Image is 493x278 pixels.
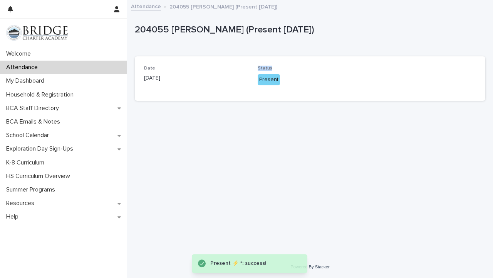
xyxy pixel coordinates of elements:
[210,259,292,268] div: Present ⚡ *: success!
[3,145,79,153] p: Exploration Day Sign-Ups
[3,173,76,180] p: HS Curriculum Overview
[3,200,40,207] p: Resources
[3,91,80,98] p: Household & Registration
[169,2,277,10] p: 204055 [PERSON_NAME] (Present [DATE])
[144,74,248,82] p: [DATE]
[135,24,482,36] p: 204055 [PERSON_NAME] (Present [DATE])
[258,66,272,71] span: Status
[290,264,329,269] a: Powered By Stacker
[3,213,25,220] p: Help
[3,186,61,193] p: Summer Programs
[3,50,37,58] p: Welcome
[6,25,68,41] img: V1C1m3IdTEidaUdm9Hs0
[3,77,50,85] p: My Dashboard
[3,105,65,112] p: BCA Staff Directory
[3,64,44,71] p: Attendance
[3,118,66,125] p: BCA Emails & Notes
[258,74,280,85] div: Present
[3,132,55,139] p: School Calendar
[131,2,161,10] a: Attendance
[144,66,155,71] span: Date
[3,159,50,166] p: K-8 Curriculum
